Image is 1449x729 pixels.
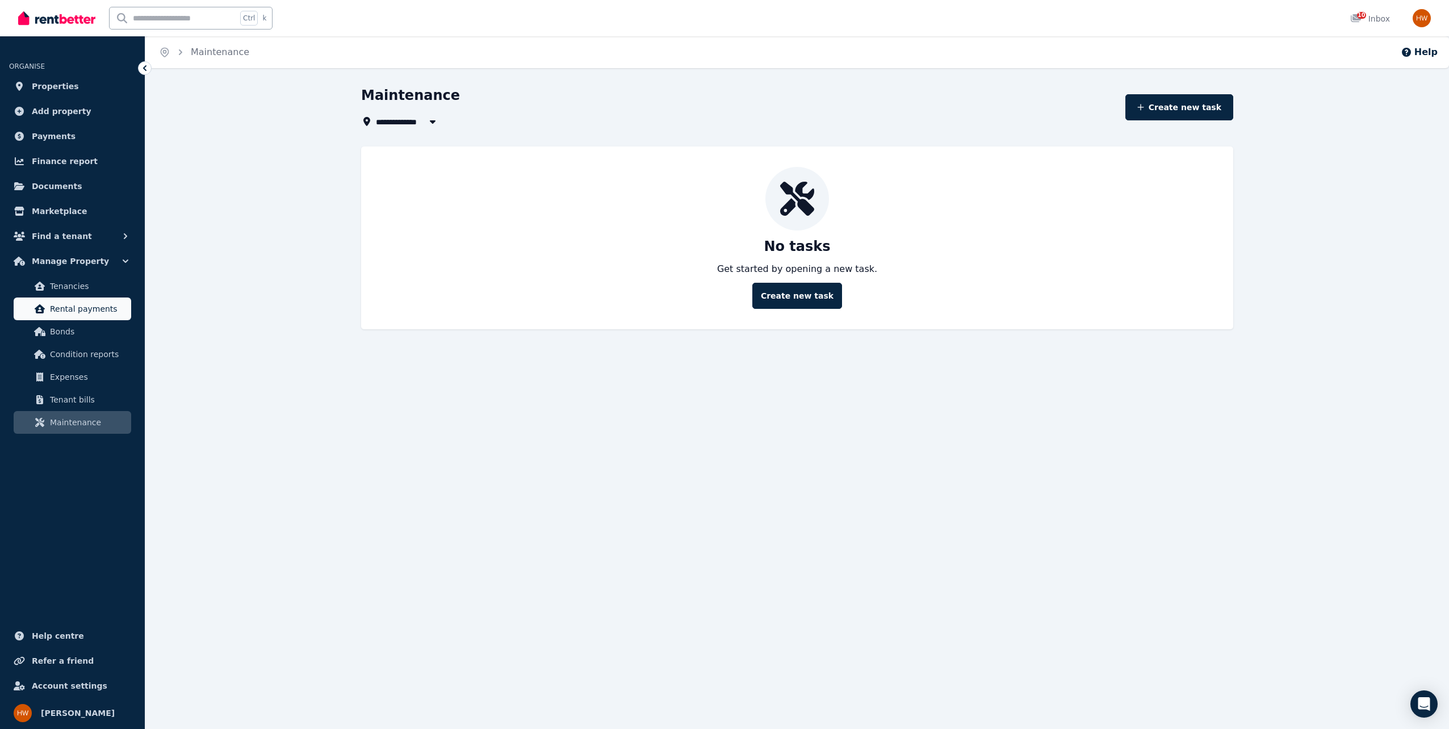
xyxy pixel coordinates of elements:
[50,347,127,361] span: Condition reports
[32,179,82,193] span: Documents
[32,154,98,168] span: Finance report
[32,654,94,668] span: Refer a friend
[9,75,136,98] a: Properties
[32,254,109,268] span: Manage Property
[50,279,127,293] span: Tenancies
[14,411,131,434] a: Maintenance
[14,704,32,722] img: Helen Weiss
[361,86,460,104] h1: Maintenance
[14,388,131,411] a: Tenant bills
[32,229,92,243] span: Find a tenant
[1401,45,1438,59] button: Help
[9,62,45,70] span: ORGANISE
[145,36,263,68] nav: Breadcrumb
[14,298,131,320] a: Rental payments
[32,104,91,118] span: Add property
[191,47,249,57] a: Maintenance
[1410,690,1438,718] div: Open Intercom Messenger
[32,679,107,693] span: Account settings
[14,320,131,343] a: Bonds
[1350,13,1390,24] div: Inbox
[9,100,136,123] a: Add property
[32,204,87,218] span: Marketplace
[9,175,136,198] a: Documents
[9,674,136,697] a: Account settings
[9,625,136,647] a: Help centre
[9,650,136,672] a: Refer a friend
[9,125,136,148] a: Payments
[1125,94,1234,120] button: Create new task
[50,370,127,384] span: Expenses
[50,416,127,429] span: Maintenance
[50,393,127,407] span: Tenant bills
[262,14,266,23] span: k
[14,366,131,388] a: Expenses
[9,225,136,248] button: Find a tenant
[14,275,131,298] a: Tenancies
[1357,12,1366,19] span: 10
[1413,9,1431,27] img: Helen Weiss
[18,10,95,27] img: RentBetter
[764,237,830,255] p: No tasks
[50,302,127,316] span: Rental payments
[14,343,131,366] a: Condition reports
[717,262,877,276] p: Get started by opening a new task.
[9,250,136,273] button: Manage Property
[32,129,76,143] span: Payments
[9,150,136,173] a: Finance report
[50,325,127,338] span: Bonds
[32,79,79,93] span: Properties
[32,629,84,643] span: Help centre
[240,11,258,26] span: Ctrl
[41,706,115,720] span: [PERSON_NAME]
[9,200,136,223] a: Marketplace
[752,283,842,309] button: Create new task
